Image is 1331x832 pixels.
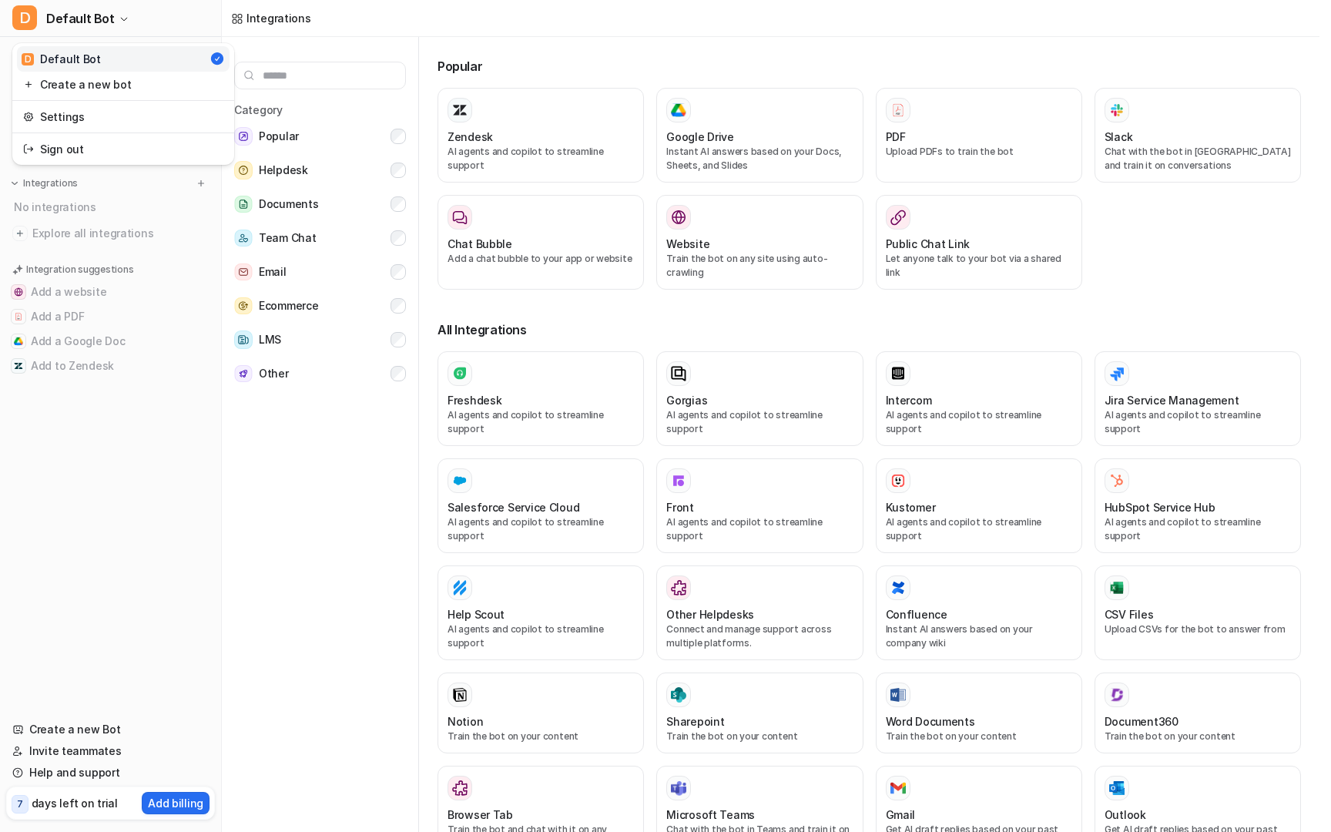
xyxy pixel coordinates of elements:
span: D [12,5,37,30]
a: Create a new bot [17,72,230,97]
img: reset [23,76,34,92]
a: Sign out [17,136,230,162]
div: Default Bot [22,51,101,67]
img: reset [23,141,34,157]
span: Default Bot [46,8,115,29]
span: D [22,53,34,65]
div: DDefault Bot [12,43,234,165]
a: Settings [17,104,230,129]
img: reset [23,109,34,125]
